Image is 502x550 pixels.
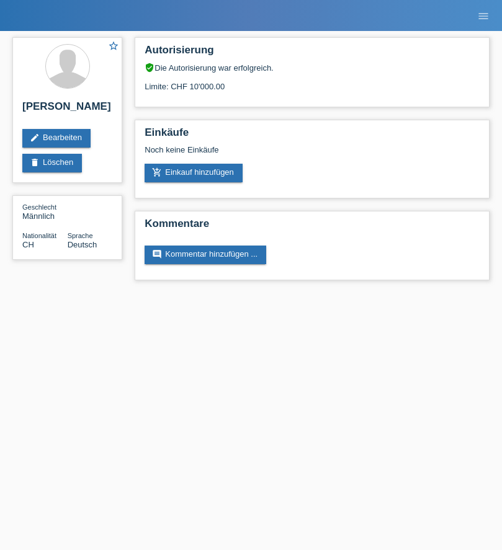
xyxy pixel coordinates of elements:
[145,145,480,164] div: Noch keine Einkäufe
[30,133,40,143] i: edit
[108,40,119,53] a: star_border
[108,40,119,51] i: star_border
[22,202,68,221] div: Männlich
[471,12,496,19] a: menu
[145,73,480,91] div: Limite: CHF 10'000.00
[22,240,34,249] span: Schweiz
[68,240,97,249] span: Deutsch
[22,203,56,211] span: Geschlecht
[145,63,480,73] div: Die Autorisierung war erfolgreich.
[145,218,480,236] h2: Kommentare
[145,126,480,145] h2: Einkäufe
[22,154,82,172] a: deleteLöschen
[477,10,490,22] i: menu
[30,157,40,167] i: delete
[68,232,93,239] span: Sprache
[145,44,480,63] h2: Autorisierung
[22,100,112,119] h2: [PERSON_NAME]
[145,246,266,264] a: commentKommentar hinzufügen ...
[152,249,162,259] i: comment
[145,164,243,182] a: add_shopping_cartEinkauf hinzufügen
[152,167,162,177] i: add_shopping_cart
[22,129,91,148] a: editBearbeiten
[145,63,155,73] i: verified_user
[22,232,56,239] span: Nationalität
